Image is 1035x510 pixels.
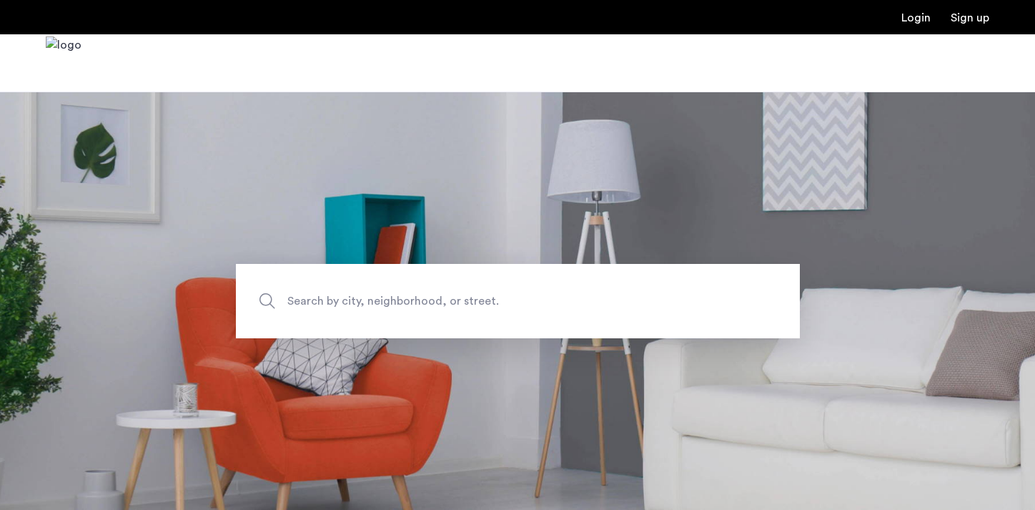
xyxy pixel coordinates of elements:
a: Login [901,12,931,24]
img: logo [46,36,81,90]
span: Search by city, neighborhood, or street. [287,291,682,310]
input: Apartment Search [236,264,800,338]
a: Registration [951,12,989,24]
a: Cazamio Logo [46,36,81,90]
